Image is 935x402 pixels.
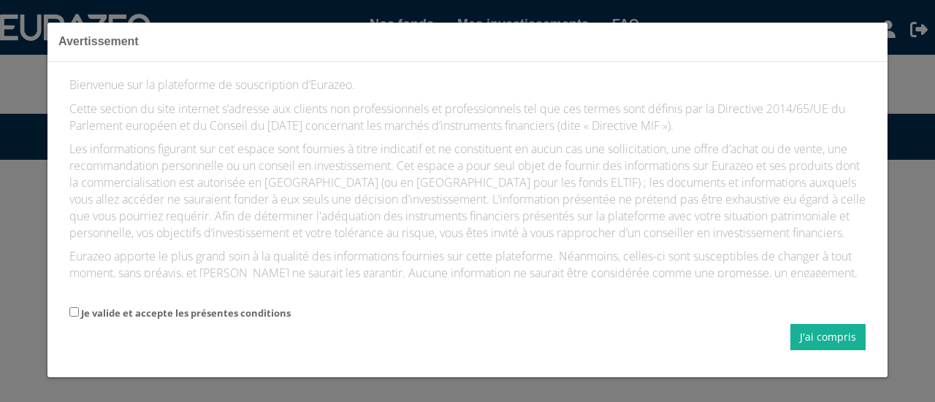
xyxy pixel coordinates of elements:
p: Cette section du site internet s’adresse aux clients non professionnels et professionnels tel que... [69,101,866,134]
p: Bienvenue sur la plateforme de souscription d’Eurazeo. [69,77,866,93]
button: J'ai compris [790,324,866,350]
label: Je valide et accepte les présentes conditions [81,306,291,320]
p: Les informations figurant sur cet espace sont fournies à titre indicatif et ne constituent en auc... [69,141,866,241]
h3: Avertissement [58,34,877,50]
p: Eurazeo apporte le plus grand soin à la qualité des informations fournies sur cette plateforme. N... [69,248,866,331]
